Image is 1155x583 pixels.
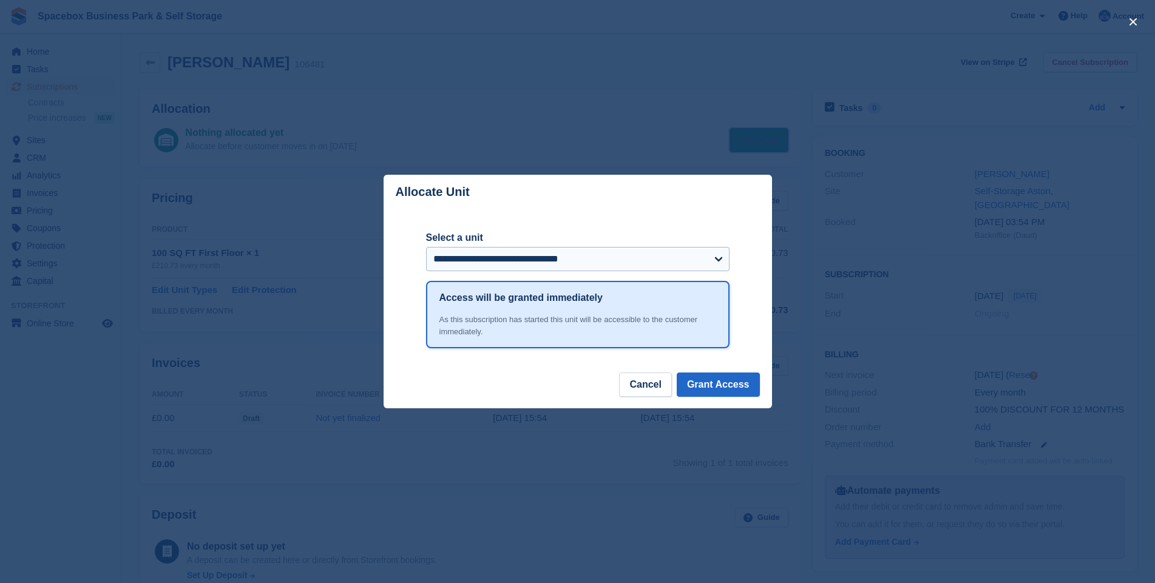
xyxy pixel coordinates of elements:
[1123,12,1143,32] button: close
[396,185,470,199] p: Allocate Unit
[439,314,716,337] div: As this subscription has started this unit will be accessible to the customer immediately.
[677,372,760,397] button: Grant Access
[619,372,671,397] button: Cancel
[439,291,603,305] h1: Access will be granted immediately
[426,231,730,245] label: Select a unit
